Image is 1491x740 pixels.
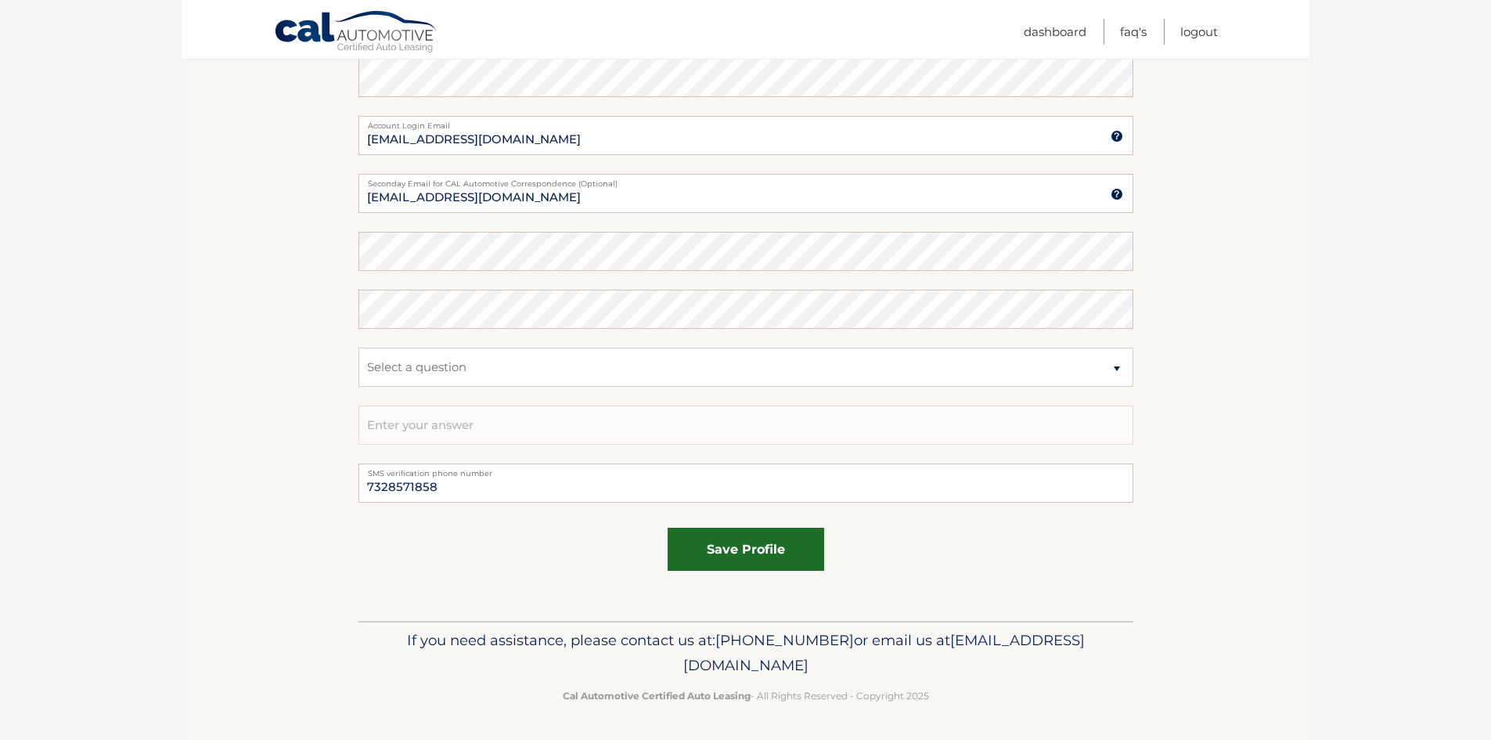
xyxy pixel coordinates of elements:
input: Account Login Email [358,116,1133,155]
label: Seconday Email for CAL Automotive Correspondence (Optional) [358,174,1133,186]
button: save profile [668,528,824,571]
a: Dashboard [1024,19,1086,45]
p: - All Rights Reserved - Copyright 2025 [369,688,1123,704]
a: Logout [1180,19,1218,45]
span: [PHONE_NUMBER] [715,631,854,649]
p: If you need assistance, please contact us at: or email us at [369,628,1123,678]
input: Enter your answer [358,406,1133,445]
span: [EMAIL_ADDRESS][DOMAIN_NAME] [683,631,1085,674]
a: FAQ's [1120,19,1147,45]
label: Account Login Email [358,116,1133,128]
strong: Cal Automotive Certified Auto Leasing [563,690,751,702]
a: Cal Automotive [274,10,438,56]
input: Telephone number for SMS login verification [358,464,1133,503]
input: Seconday Email for CAL Automotive Correspondence (Optional) [358,174,1133,213]
img: tooltip.svg [1111,130,1123,143]
img: tooltip.svg [1111,188,1123,200]
label: SMS verification phone number [358,464,1133,476]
